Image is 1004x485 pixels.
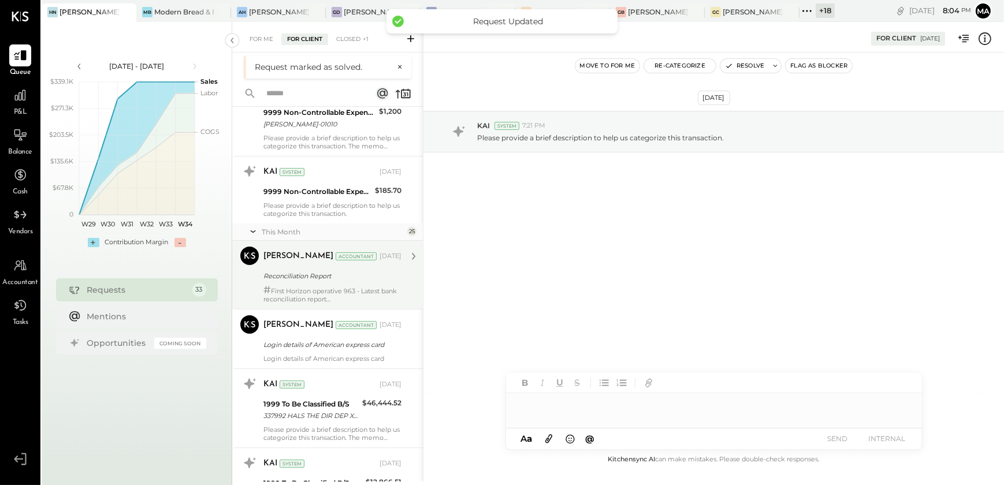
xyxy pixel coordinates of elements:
div: [PERSON_NAME] [GEOGRAPHIC_DATA] [628,7,687,17]
div: Please provide a brief description to help us categorize this transaction. [263,202,401,218]
span: +1 [362,33,370,45]
div: Contribution Margin [105,238,169,247]
button: SEND [815,431,861,446]
div: 25 [407,227,417,236]
div: Accountant [336,321,377,329]
text: W31 [121,220,133,228]
a: Cash [1,164,40,197]
div: This Month [262,227,404,237]
button: INTERNAL [864,431,910,446]
div: 33 [192,283,206,297]
div: For Client [281,33,328,45]
span: # [263,283,271,296]
div: System [280,380,304,389]
div: Accountant [336,252,377,260]
div: System [280,460,304,468]
span: 7:21 PM [522,121,545,130]
div: GD [332,7,342,17]
div: + [88,238,99,247]
button: Aa [518,432,536,445]
div: Request Updated [410,16,606,27]
div: [DATE] [380,252,401,261]
button: Flag as Blocker [786,59,852,73]
text: W32 [139,220,153,228]
span: Tasks [13,318,28,328]
span: KAI [477,121,490,130]
text: Labor [200,89,218,97]
button: Italic [535,375,550,390]
div: GB [616,7,626,17]
div: Login details of American express card [263,355,401,363]
div: System [280,168,304,176]
span: Queue [10,68,31,78]
div: [DATE] [380,380,401,389]
div: Opportunities [87,337,148,349]
div: Reconciliation Report [263,270,398,282]
div: For Client [876,34,916,43]
div: [PERSON_NAME] Downtown [344,7,403,17]
div: 9999 Non-Controllable Expenses:Other Income and Expenses:To Be Classified P&L [263,107,375,118]
div: [PERSON_NAME]'s Nashville [60,7,119,17]
span: Balance [8,147,32,158]
div: AH [237,7,247,17]
div: Modern Bread & Bagel (Tastebud Market, LLC) [154,7,214,17]
p: Please provide a brief description to help us categorize this transaction. [477,133,724,143]
button: Ma [974,2,992,20]
div: HN [47,7,58,17]
button: Strikethrough [570,375,585,390]
button: Resolve [720,59,769,73]
div: [DATE] - [DATE] [88,61,186,71]
text: 0 [69,210,73,218]
text: W30 [101,220,115,228]
div: GG [521,7,531,17]
text: Sales [200,77,218,85]
span: Cash [13,187,28,197]
span: # [263,301,271,314]
text: $271.3K [51,104,73,112]
div: copy link [895,5,906,17]
a: Queue [1,44,40,78]
div: [PERSON_NAME] Causeway [723,7,782,17]
a: Tasks [1,294,40,328]
div: GC [711,7,721,17]
div: [DATE] [920,35,940,43]
button: Move to for me [575,59,640,73]
div: Please provide a brief description to help us categorize this transaction. The memo might be help... [263,134,401,150]
div: [PERSON_NAME] [GEOGRAPHIC_DATA] [533,7,593,17]
div: First Horizon operative 963 - Latest bank reconciliation report [263,286,401,303]
div: - [174,238,186,247]
div: Coming Soon [154,338,206,349]
span: Vendors [8,227,33,237]
div: [DATE] [380,320,401,330]
div: [DATE] [380,459,401,468]
button: Re-Categorize [644,59,716,73]
div: [PERSON_NAME]-01010 [263,118,375,130]
text: $339.1K [50,77,73,85]
div: [DATE] [698,91,730,105]
div: System [494,122,519,130]
div: GS [426,7,437,17]
text: W33 [159,220,173,228]
div: 9999 Non-Controllable Expenses:Other Income and Expenses:To Be Classified P&L [263,186,371,197]
span: @ [585,433,594,444]
div: KAI [263,166,277,178]
text: $203.5K [49,130,73,139]
div: [PERSON_NAME] [263,319,333,331]
div: For Me [244,33,279,45]
div: $46,444.52 [362,397,401,409]
div: Mentions [87,311,200,322]
button: × [391,62,403,72]
button: Unordered List [597,375,612,390]
div: Request marked as solved. [255,61,391,73]
button: Bold [518,375,533,390]
div: $1,200 [379,106,401,117]
text: COGS [200,128,220,136]
div: [PERSON_NAME] [263,251,333,262]
div: [DATE] [380,167,401,177]
button: Add URL [641,375,656,390]
div: Requests [87,284,187,296]
div: [PERSON_NAME] Seaport [438,7,498,17]
span: # [334,301,341,314]
div: KAI [263,458,277,469]
text: $135.6K [50,157,73,165]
